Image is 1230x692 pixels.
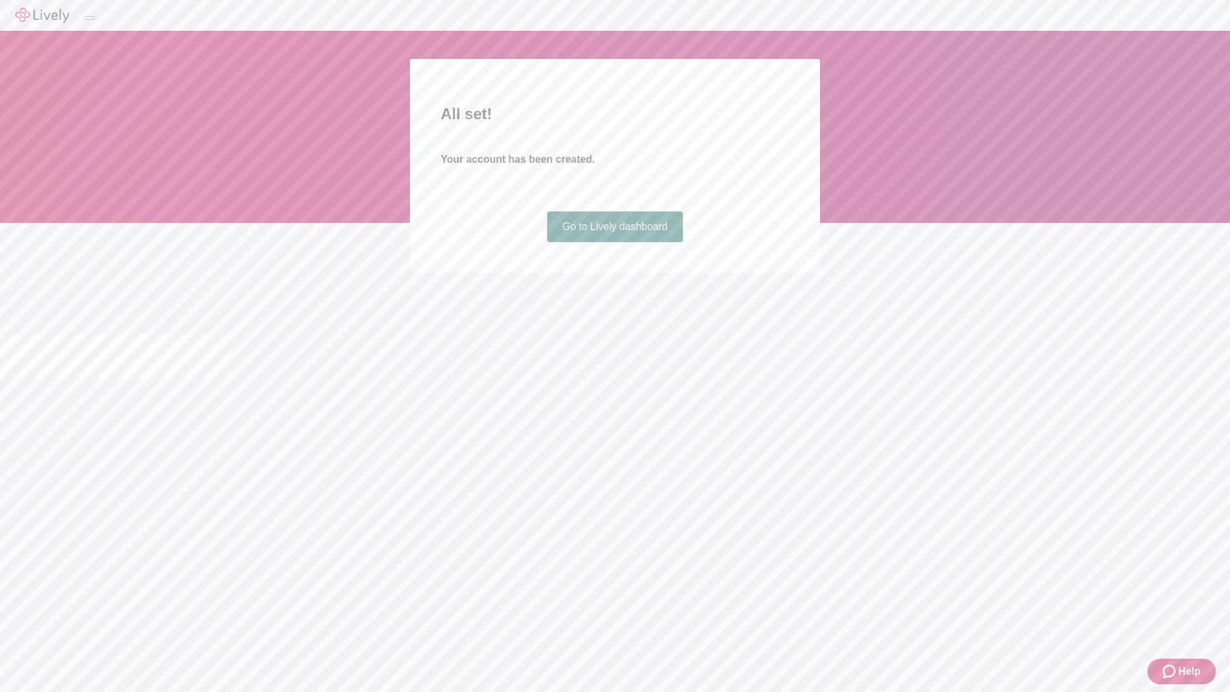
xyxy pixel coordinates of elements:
[441,103,789,126] h2: All set!
[1163,664,1178,679] svg: Zendesk support icon
[1178,664,1201,679] span: Help
[1147,659,1216,684] button: Zendesk support iconHelp
[85,16,95,20] button: Log out
[547,211,684,242] a: Go to Lively dashboard
[15,8,69,23] img: Lively
[441,152,789,167] h4: Your account has been created.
